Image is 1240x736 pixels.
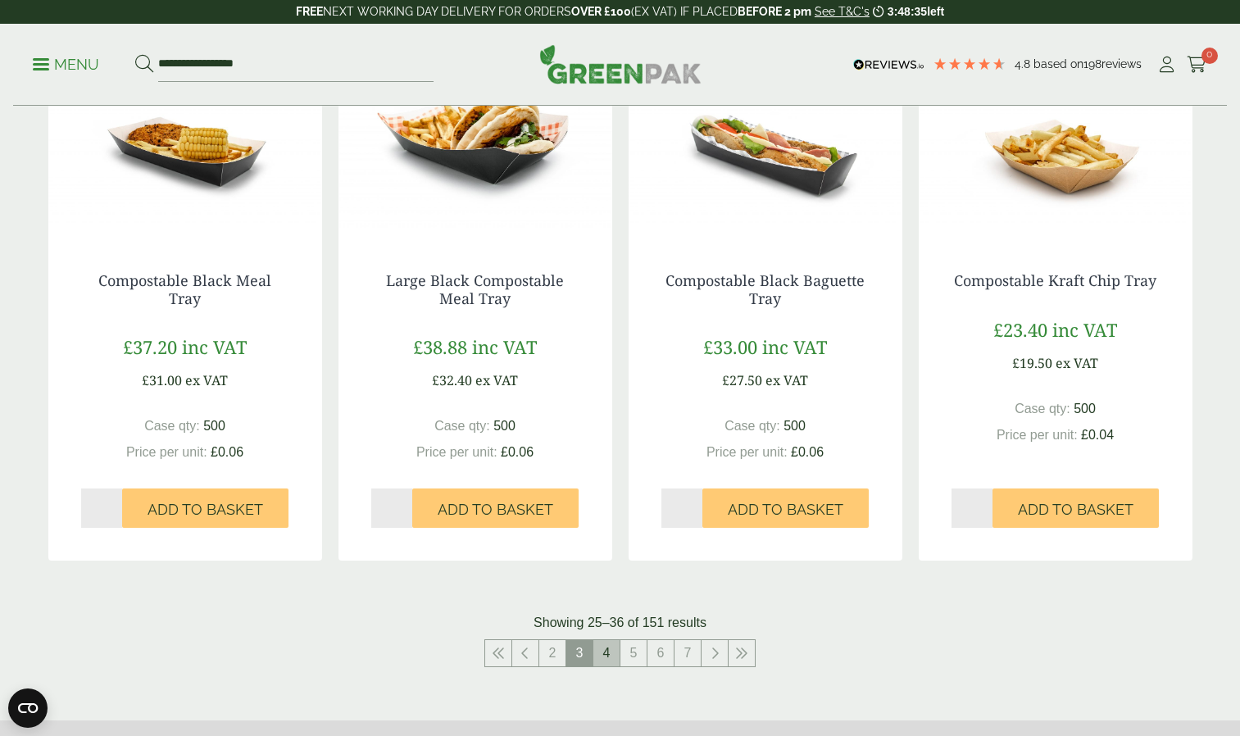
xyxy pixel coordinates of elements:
[647,640,674,666] a: 6
[539,44,702,84] img: GreenPak Supplies
[123,334,177,359] span: £37.20
[888,5,927,18] span: 3:48:35
[762,334,827,359] span: inc VAT
[1033,57,1083,70] span: Based on
[434,419,490,433] span: Case qty:
[853,59,924,70] img: REVIEWS.io
[126,445,207,459] span: Price per unit:
[927,5,944,18] span: left
[665,270,865,308] a: Compostable Black Baguette Tray
[1187,57,1207,73] i: Cart
[1018,501,1133,519] span: Add to Basket
[412,488,579,528] button: Add to Basket
[620,640,647,666] a: 5
[432,371,472,389] span: £32.40
[98,270,271,308] a: Compostable Black Meal Tray
[1083,57,1101,70] span: 198
[738,5,811,18] strong: BEFORE 2 pm
[1056,354,1098,372] span: ex VAT
[1015,57,1033,70] span: 4.8
[211,445,243,459] span: £0.06
[413,334,467,359] span: £38.88
[992,488,1159,528] button: Add to Basket
[728,501,843,519] span: Add to Basket
[629,34,902,239] img: baguette tray
[142,371,182,389] span: £31.00
[703,334,757,359] span: £33.00
[1052,317,1117,342] span: inc VAT
[566,640,593,666] span: 3
[203,419,225,433] span: 500
[791,445,824,459] span: £0.06
[386,270,564,308] a: Large Black Compostable Meal Tray
[765,371,808,389] span: ex VAT
[993,317,1047,342] span: £23.40
[571,5,631,18] strong: OVER £100
[338,34,612,239] img: IMG_5692
[475,371,518,389] span: ex VAT
[501,445,534,459] span: £0.06
[1081,428,1114,442] span: £0.04
[933,57,1006,71] div: 4.79 Stars
[1187,52,1207,77] a: 0
[1101,57,1142,70] span: reviews
[815,5,870,18] a: See T&C's
[33,55,99,75] p: Menu
[296,5,323,18] strong: FREE
[1012,354,1052,372] span: £19.50
[534,613,706,633] p: Showing 25–36 of 151 results
[593,640,620,666] a: 4
[48,34,322,239] img: IMG_5677
[722,371,762,389] span: £27.50
[919,34,1192,239] img: chip tray
[122,488,288,528] button: Add to Basket
[706,445,788,459] span: Price per unit:
[33,55,99,71] a: Menu
[148,501,263,519] span: Add to Basket
[185,371,228,389] span: ex VAT
[702,488,869,528] button: Add to Basket
[1074,402,1096,416] span: 500
[472,334,537,359] span: inc VAT
[8,688,48,728] button: Open CMP widget
[1201,48,1218,64] span: 0
[954,270,1156,290] a: Compostable Kraft Chip Tray
[1156,57,1177,73] i: My Account
[675,640,701,666] a: 7
[724,419,780,433] span: Case qty:
[416,445,497,459] span: Price per unit:
[493,419,516,433] span: 500
[1015,402,1070,416] span: Case qty:
[784,419,806,433] span: 500
[144,419,200,433] span: Case qty:
[997,428,1078,442] span: Price per unit:
[539,640,565,666] a: 2
[182,334,247,359] span: inc VAT
[438,501,553,519] span: Add to Basket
